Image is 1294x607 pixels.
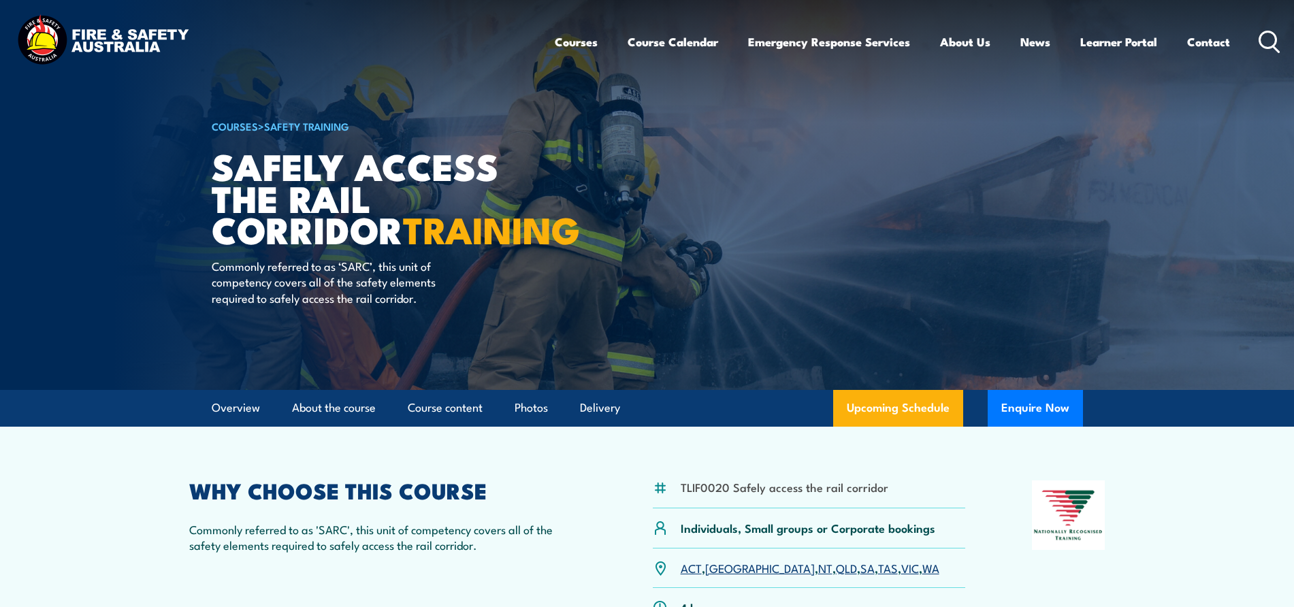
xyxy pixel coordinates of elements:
[212,118,548,134] h6: >
[408,390,483,426] a: Course content
[818,559,832,576] a: NT
[901,559,919,576] a: VIC
[555,24,598,60] a: Courses
[940,24,990,60] a: About Us
[515,390,548,426] a: Photos
[189,480,587,499] h2: WHY CHOOSE THIS COURSE
[681,559,702,576] a: ACT
[292,390,376,426] a: About the course
[189,521,587,553] p: Commonly referred to as 'SARC', this unit of competency covers all of the safety elements require...
[1032,480,1105,550] img: Nationally Recognised Training logo.
[988,390,1083,427] button: Enquire Now
[681,560,939,576] p: , , , , , , ,
[403,200,580,257] strong: TRAINING
[212,258,460,306] p: Commonly referred to as ‘SARC’, this unit of competency covers all of the safety elements require...
[860,559,875,576] a: SA
[681,520,935,536] p: Individuals, Small groups or Corporate bookings
[836,559,857,576] a: QLD
[922,559,939,576] a: WA
[748,24,910,60] a: Emergency Response Services
[264,118,349,133] a: Safety Training
[212,390,260,426] a: Overview
[1080,24,1157,60] a: Learner Portal
[580,390,620,426] a: Delivery
[878,559,898,576] a: TAS
[705,559,815,576] a: [GEOGRAPHIC_DATA]
[1020,24,1050,60] a: News
[1187,24,1230,60] a: Contact
[681,479,888,495] li: TLIF0020 Safely access the rail corridor
[212,118,258,133] a: COURSES
[833,390,963,427] a: Upcoming Schedule
[628,24,718,60] a: Course Calendar
[212,150,548,245] h1: Safely Access the Rail Corridor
